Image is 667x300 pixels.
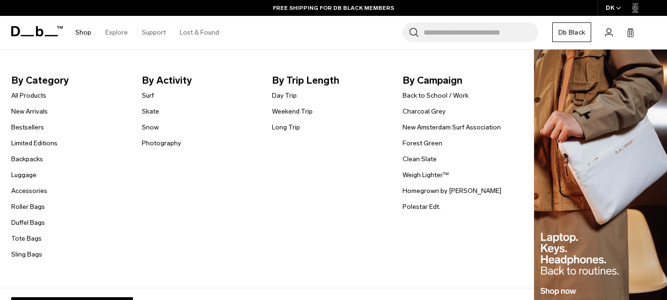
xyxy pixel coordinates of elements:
[403,122,501,132] a: New Amsterdam Surf Association
[105,16,128,49] a: Explore
[75,16,91,49] a: Shop
[272,122,300,132] a: Long Trip
[272,73,388,88] span: By Trip Length
[142,73,257,88] span: By Activity
[403,170,449,180] a: Weigh Lighter™
[142,138,181,148] a: Photography
[11,91,46,100] a: All Products
[11,202,45,212] a: Roller Bags
[552,22,591,42] a: Db Black
[142,16,166,49] a: Support
[180,16,219,49] a: Lost & Found
[403,91,469,100] a: Back to School / Work
[11,154,43,164] a: Backpacks
[142,91,154,100] a: Surf
[68,16,226,49] nav: Main Navigation
[11,218,45,228] a: Duffel Bags
[403,154,437,164] a: Clean Slate
[403,107,446,116] a: Charcoal Grey
[11,73,127,88] span: By Category
[142,122,159,132] a: Snow
[11,186,47,196] a: Accessories
[403,138,442,148] a: Forest Green
[11,234,42,243] a: Tote Bags
[403,73,518,88] span: By Campaign
[11,250,42,259] a: Sling Bags
[272,91,297,100] a: Day Trip
[403,186,501,196] a: Homegrown by [PERSON_NAME]
[11,170,37,180] a: Luggage
[273,4,394,12] a: FREE SHIPPING FOR DB BLACK MEMBERS
[142,107,159,116] a: Skate
[11,122,44,132] a: Bestsellers
[11,138,58,148] a: Limited Editions
[272,107,313,116] a: Weekend Trip
[11,107,48,116] a: New Arrivals
[403,202,440,212] a: Polestar Edt.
